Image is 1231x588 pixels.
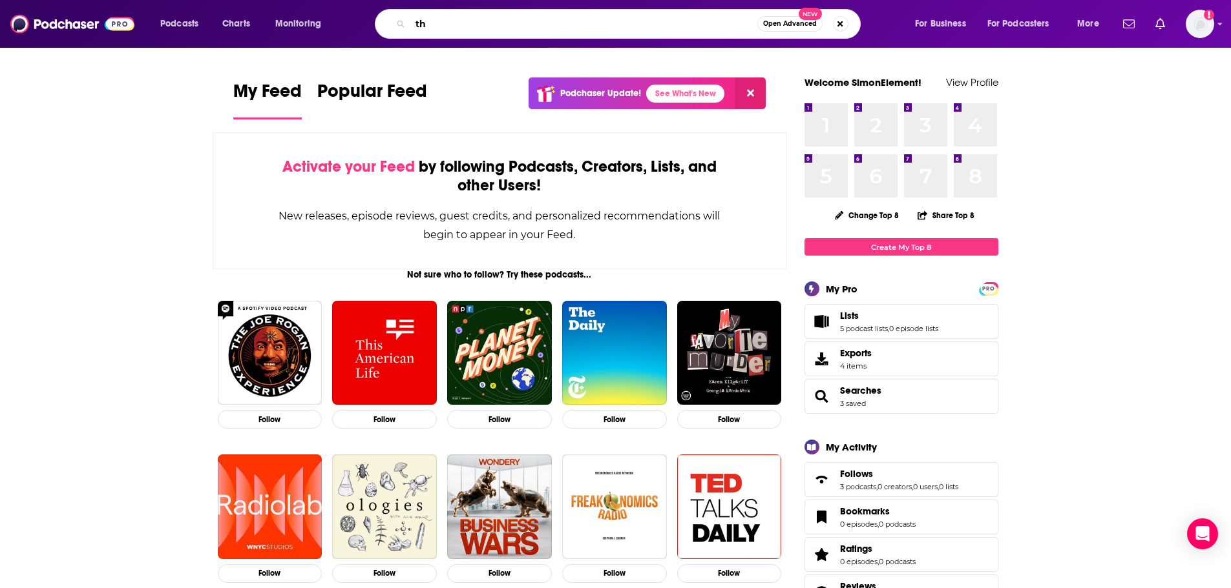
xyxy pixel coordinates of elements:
[317,80,427,110] span: Popular Feed
[805,379,998,414] span: Searches
[757,16,823,32] button: Open AdvancedNew
[946,76,998,88] a: View Profile
[915,15,966,33] span: For Business
[218,410,322,429] button: Follow
[917,203,975,228] button: Share Top 8
[562,454,667,559] a: Freakonomics Radio
[876,482,878,491] span: ,
[646,85,724,103] a: See What's New
[562,564,667,583] button: Follow
[562,410,667,429] button: Follow
[560,88,641,99] p: Podchaser Update!
[282,157,415,176] span: Activate your Feed
[840,310,938,321] a: Lists
[826,283,857,295] div: My Pro
[840,543,872,554] span: Ratings
[840,347,872,359] span: Exports
[332,301,437,405] img: This American Life
[214,14,258,34] a: Charts
[447,301,552,405] img: Planet Money
[981,283,996,293] a: PRO
[809,312,835,330] a: Lists
[826,441,877,453] div: My Activity
[275,15,321,33] span: Monitoring
[913,482,938,491] a: 0 users
[233,80,302,110] span: My Feed
[1150,13,1170,35] a: Show notifications dropdown
[447,454,552,559] img: Business Wars
[805,500,998,534] span: Bookmarks
[278,207,722,244] div: New releases, episode reviews, guest credits, and personalized recommendations will begin to appe...
[981,284,996,294] span: PRO
[10,12,134,36] img: Podchaser - Follow, Share and Rate Podcasts
[677,564,782,583] button: Follow
[410,14,757,34] input: Search podcasts, credits, & more...
[840,468,873,480] span: Follows
[213,269,787,280] div: Not sure who to follow? Try these podcasts...
[888,324,889,333] span: ,
[840,543,916,554] a: Ratings
[233,80,302,119] a: My Feed
[805,304,998,339] span: Lists
[987,15,1049,33] span: For Podcasters
[447,564,552,583] button: Follow
[218,564,322,583] button: Follow
[160,15,198,33] span: Podcasts
[979,14,1068,34] button: open menu
[763,21,817,27] span: Open Advanced
[809,350,835,368] span: Exports
[447,410,552,429] button: Follow
[218,454,322,559] img: Radiolab
[805,341,998,376] a: Exports
[906,14,982,34] button: open menu
[799,8,822,20] span: New
[677,301,782,405] a: My Favorite Murder with Karen Kilgariff and Georgia Hardstark
[840,482,876,491] a: 3 podcasts
[1118,13,1140,35] a: Show notifications dropdown
[840,385,881,396] a: Searches
[840,505,890,517] span: Bookmarks
[840,324,888,333] a: 5 podcast lists
[218,301,322,405] img: The Joe Rogan Experience
[912,482,913,491] span: ,
[1186,10,1214,38] span: Logged in as SimonElement
[939,482,958,491] a: 0 lists
[805,537,998,572] span: Ratings
[878,520,879,529] span: ,
[332,454,437,559] img: Ologies with Alie Ward
[840,505,916,517] a: Bookmarks
[879,520,916,529] a: 0 podcasts
[809,508,835,526] a: Bookmarks
[840,468,958,480] a: Follows
[809,387,835,405] a: Searches
[938,482,939,491] span: ,
[332,410,437,429] button: Follow
[677,454,782,559] img: TED Talks Daily
[266,14,338,34] button: open menu
[387,9,873,39] div: Search podcasts, credits, & more...
[1186,10,1214,38] button: Show profile menu
[332,564,437,583] button: Follow
[151,14,215,34] button: open menu
[878,557,879,566] span: ,
[840,310,859,321] span: Lists
[1186,10,1214,38] img: User Profile
[1068,14,1115,34] button: open menu
[840,520,878,529] a: 0 episodes
[879,557,916,566] a: 0 podcasts
[1077,15,1099,33] span: More
[827,207,907,223] button: Change Top 8
[805,238,998,256] a: Create My Top 8
[562,301,667,405] img: The Daily
[805,76,921,88] a: Welcome SimonElement!
[805,462,998,497] span: Follows
[889,324,938,333] a: 0 episode lists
